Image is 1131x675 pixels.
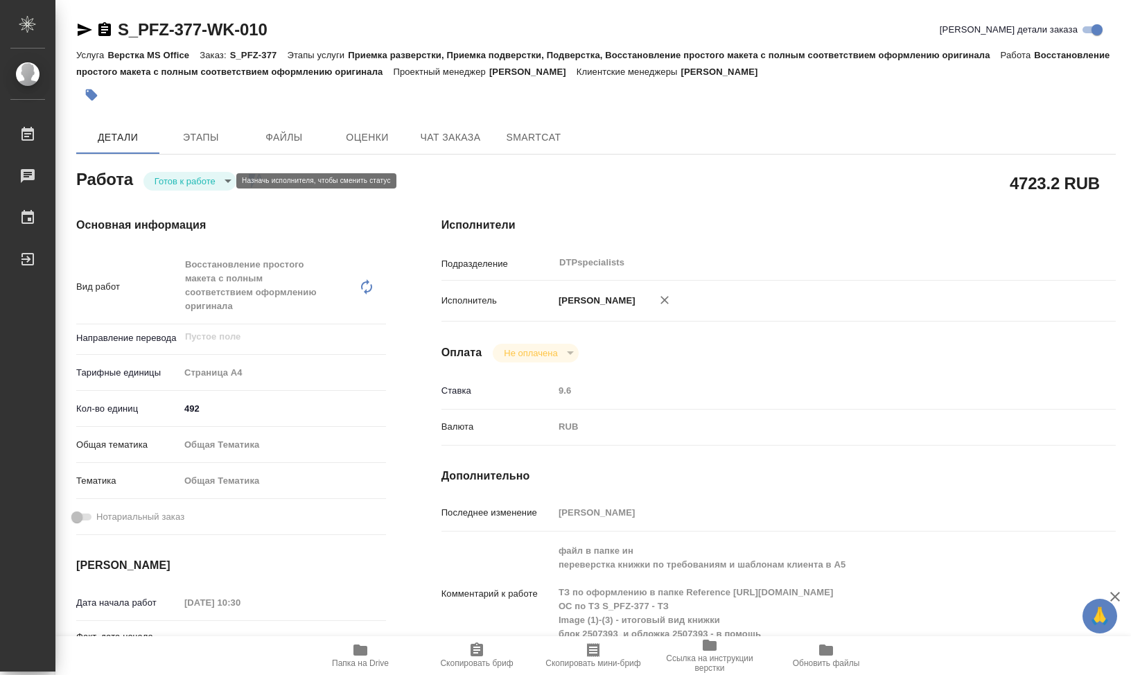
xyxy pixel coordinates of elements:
[76,166,133,191] h2: Работа
[441,420,554,434] p: Валюта
[76,557,386,574] h4: [PERSON_NAME]
[179,433,386,457] div: Общая Тематика
[545,658,640,668] span: Скопировать мини-бриф
[76,474,179,488] p: Тематика
[649,285,680,315] button: Удалить исполнителя
[441,217,1116,234] h4: Исполнители
[179,593,301,613] input: Пустое поле
[440,658,513,668] span: Скопировать бриф
[302,636,419,675] button: Папка на Drive
[535,636,651,675] button: Скопировать мини-бриф
[441,468,1116,484] h4: Дополнительно
[393,67,489,77] p: Проектный менеджер
[500,129,567,146] span: SmartCat
[76,438,179,452] p: Общая тематика
[577,67,681,77] p: Клиентские менеджеры
[441,587,554,601] p: Комментарий к работе
[441,344,482,361] h4: Оплата
[184,328,353,345] input: Пустое поле
[554,539,1060,646] textarea: файл в папке ин переверстка книжки по требованиям и шаблонам клиента в А5 ТЗ по оформлению в папк...
[1082,599,1117,633] button: 🙏
[76,21,93,38] button: Скопировать ссылку для ЯМессенджера
[85,129,151,146] span: Детали
[419,636,535,675] button: Скопировать бриф
[660,654,760,673] span: Ссылка на инструкции верстки
[96,510,184,524] span: Нотариальный заказ
[150,175,220,187] button: Готов к работе
[1010,171,1100,195] h2: 4723.2 RUB
[179,361,386,385] div: Страница А4
[441,294,554,308] p: Исполнитель
[76,402,179,416] p: Кол-во единиц
[681,67,769,77] p: [PERSON_NAME]
[168,129,234,146] span: Этапы
[1001,50,1035,60] p: Работа
[441,257,554,271] p: Подразделение
[96,21,113,38] button: Скопировать ссылку
[251,129,317,146] span: Файлы
[651,636,768,675] button: Ссылка на инструкции верстки
[287,50,348,60] p: Этапы услуги
[76,280,179,294] p: Вид работ
[334,129,401,146] span: Оценки
[493,344,578,362] div: Готов к работе
[76,630,179,658] p: Факт. дата начала работ
[179,469,386,493] div: Общая Тематика
[76,217,386,234] h4: Основная информация
[554,380,1060,401] input: Пустое поле
[348,50,1000,60] p: Приемка разверстки, Приемка подверстки, Подверстка, Восстановление простого макета с полным соотв...
[230,50,288,60] p: S_PFZ-377
[143,172,236,191] div: Готов к работе
[179,398,386,419] input: ✎ Введи что-нибудь
[554,415,1060,439] div: RUB
[768,636,884,675] button: Обновить файлы
[441,506,554,520] p: Последнее изменение
[793,658,860,668] span: Обновить файлы
[500,347,561,359] button: Не оплачена
[179,633,301,654] input: Пустое поле
[118,20,268,39] a: S_PFZ-377-WK-010
[200,50,229,60] p: Заказ:
[76,50,107,60] p: Услуга
[554,294,635,308] p: [PERSON_NAME]
[76,331,179,345] p: Направление перевода
[940,23,1078,37] span: [PERSON_NAME] детали заказа
[489,67,577,77] p: [PERSON_NAME]
[1088,602,1112,631] span: 🙏
[107,50,200,60] p: Верстка MS Office
[554,502,1060,523] input: Пустое поле
[441,384,554,398] p: Ставка
[76,80,107,110] button: Добавить тэг
[76,366,179,380] p: Тарифные единицы
[417,129,484,146] span: Чат заказа
[76,596,179,610] p: Дата начала работ
[332,658,389,668] span: Папка на Drive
